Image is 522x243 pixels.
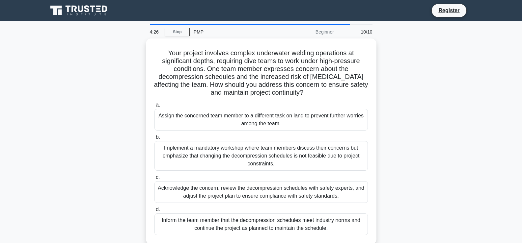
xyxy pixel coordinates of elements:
div: PMP [190,25,280,38]
div: Beginner [280,25,338,38]
a: Register [434,6,463,14]
span: a. [156,102,160,108]
div: Inform the team member that the decompression schedules meet industry norms and continue the proj... [154,213,368,235]
a: Stop [165,28,190,36]
span: c. [156,174,160,180]
span: b. [156,134,160,140]
div: Implement a mandatory workshop where team members discuss their concerns but emphasize that chang... [154,141,368,171]
span: d. [156,207,160,212]
h5: Your project involves complex underwater welding operations at significant depths, requiring dive... [154,49,369,97]
div: Acknowledge the concern, review the decompression schedules with safety experts, and adjust the p... [154,181,368,203]
div: 4:26 [146,25,165,38]
div: 10/10 [338,25,376,38]
div: Assign the concerned team member to a different task on land to prevent further worries among the... [154,109,368,131]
